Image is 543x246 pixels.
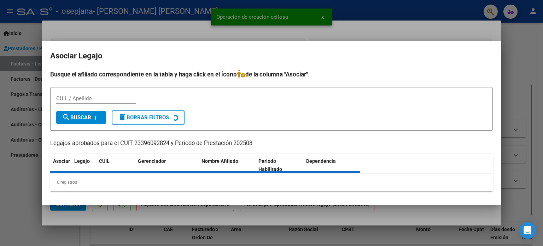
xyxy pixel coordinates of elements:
h2: Asociar Legajo [50,49,493,63]
mat-icon: search [62,113,70,121]
datatable-header-cell: Nombre Afiliado [199,154,256,177]
datatable-header-cell: Gerenciador [135,154,199,177]
datatable-header-cell: Periodo Habilitado [256,154,303,177]
div: Open Intercom Messenger [519,222,536,239]
datatable-header-cell: CUIL [96,154,135,177]
button: Buscar [56,111,106,124]
div: 0 registros [50,173,493,191]
h4: Busque el afiliado correspondiente en la tabla y haga click en el ícono de la columna "Asociar". [50,70,493,79]
datatable-header-cell: Legajo [71,154,96,177]
span: Periodo Habilitado [258,158,282,172]
p: Legajos aprobados para el CUIT 23396092824 y Período de Prestación 202508 [50,139,493,148]
datatable-header-cell: Asociar [50,154,71,177]
span: Borrar Filtros [118,114,169,121]
span: Asociar [53,158,70,164]
span: Buscar [62,114,91,121]
span: Nombre Afiliado [202,158,238,164]
span: CUIL [99,158,110,164]
span: Gerenciador [138,158,166,164]
span: Dependencia [306,158,336,164]
datatable-header-cell: Dependencia [303,154,360,177]
span: Legajo [74,158,90,164]
button: Borrar Filtros [112,110,185,125]
mat-icon: delete [118,113,127,121]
